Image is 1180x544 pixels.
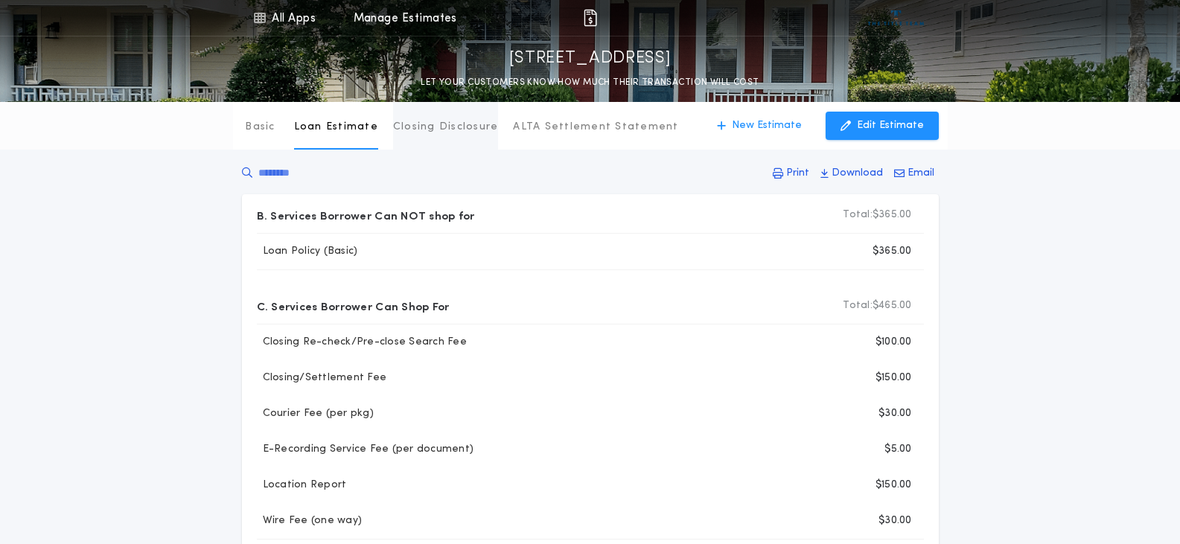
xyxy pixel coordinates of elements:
[245,120,275,135] p: Basic
[868,10,924,25] img: vs-icon
[843,208,873,223] b: Total:
[257,406,374,421] p: Courier Fee (per pkg)
[257,513,363,528] p: Wire Fee (one way)
[878,513,912,528] p: $30.00
[890,160,939,187] button: Email
[843,208,911,223] p: $365.00
[294,120,378,135] p: Loan Estimate
[702,112,817,140] button: New Estimate
[257,244,358,259] p: Loan Policy (Basic)
[257,203,475,227] p: B. Services Borrower Can NOT shop for
[768,160,814,187] button: Print
[257,478,347,493] p: Location Report
[786,166,809,181] p: Print
[732,118,802,133] p: New Estimate
[826,112,939,140] button: Edit Estimate
[257,371,387,385] p: Closing/Settlement Fee
[876,335,912,350] p: $100.00
[257,442,474,457] p: E-Recording Service Fee (per document)
[581,9,599,27] img: img
[884,442,911,457] p: $5.00
[878,406,912,421] p: $30.00
[257,335,467,350] p: Closing Re-check/Pre-close Search Fee
[843,298,911,313] p: $465.00
[843,298,873,313] b: Total:
[257,294,450,318] p: C. Services Borrower Can Shop For
[509,47,672,71] p: [STREET_ADDRESS]
[876,371,912,385] p: $150.00
[857,118,924,133] p: Edit Estimate
[876,478,912,493] p: $150.00
[908,166,934,181] p: Email
[513,120,678,135] p: ALTA Settlement Statement
[421,75,759,90] p: LET YOUR CUSTOMERS KNOW HOW MUCH THEIR TRANSACTION WILL COST
[873,244,912,259] p: $365.00
[393,120,499,135] p: Closing Disclosure
[816,160,887,187] button: Download
[832,166,883,181] p: Download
